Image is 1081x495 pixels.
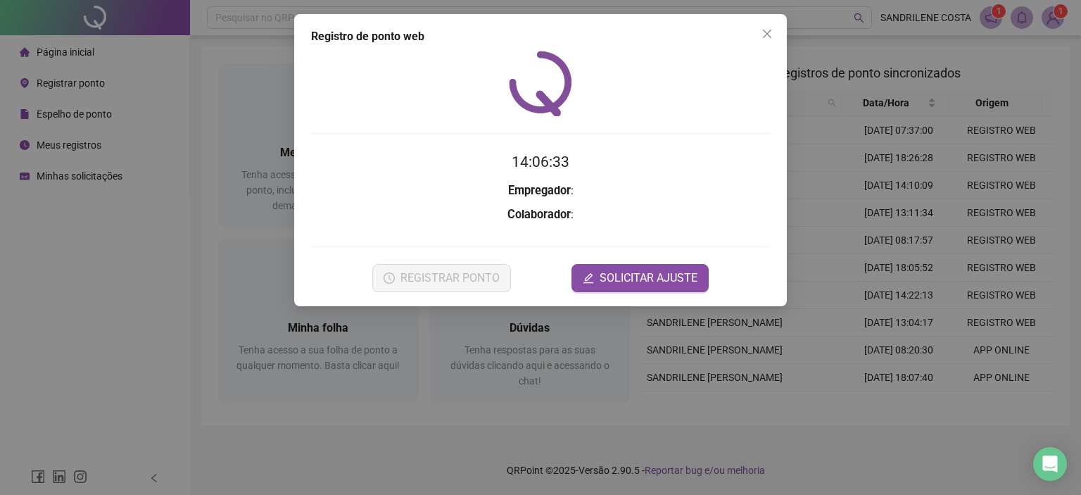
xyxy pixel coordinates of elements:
[372,264,511,292] button: REGISTRAR PONTO
[1033,447,1067,481] div: Open Intercom Messenger
[761,28,773,39] span: close
[311,182,770,200] h3: :
[508,184,571,197] strong: Empregador
[509,51,572,116] img: QRPoint
[600,270,697,287] span: SOLICITAR AJUSTE
[311,206,770,224] h3: :
[507,208,571,221] strong: Colaborador
[311,28,770,45] div: Registro de ponto web
[583,272,594,284] span: edit
[571,264,709,292] button: editSOLICITAR AJUSTE
[512,153,569,170] time: 14:06:33
[756,23,778,45] button: Close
